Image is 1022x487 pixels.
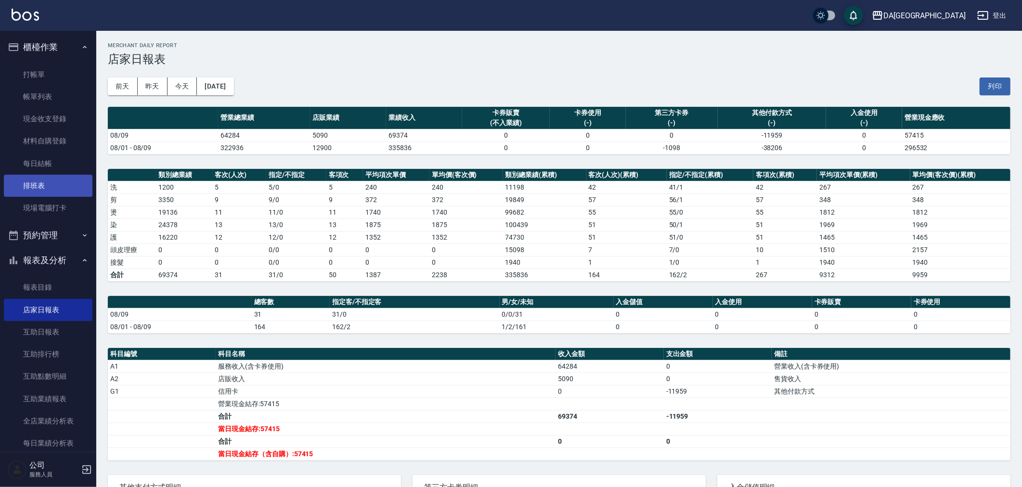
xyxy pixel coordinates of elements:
[330,320,500,333] td: 162/2
[326,206,363,218] td: 11
[213,218,266,231] td: 13
[108,129,218,141] td: 08/09
[108,348,216,360] th: 科目編號
[108,296,1010,333] table: a dense table
[108,243,156,256] td: 頭皮理療
[713,308,812,320] td: 0
[429,243,503,256] td: 0
[266,218,326,231] td: 13 / 0
[556,348,663,360] th: 收入金額
[266,269,326,281] td: 31/0
[911,320,1010,333] td: 0
[4,197,92,219] a: 現場電腦打卡
[667,218,753,231] td: 50 / 1
[326,256,363,269] td: 0
[266,206,326,218] td: 11 / 0
[4,35,92,60] button: 櫃檯作業
[667,256,753,269] td: 1 / 0
[556,410,663,423] td: 69374
[266,243,326,256] td: 0 / 0
[500,320,614,333] td: 1/2/161
[108,308,252,320] td: 08/09
[213,231,266,243] td: 12
[4,130,92,152] a: 材料自購登錄
[465,118,547,128] div: (不入業績)
[503,243,586,256] td: 15098
[753,269,817,281] td: 267
[326,169,363,181] th: 客項次
[4,432,92,454] a: 每日業績分析表
[213,206,266,218] td: 11
[772,372,1010,385] td: 售貨收入
[713,320,812,333] td: 0
[213,269,266,281] td: 31
[667,231,753,243] td: 51 / 0
[4,343,92,365] a: 互助排行榜
[503,218,586,231] td: 100439
[326,231,363,243] td: 12
[4,248,92,273] button: 報表及分析
[503,231,586,243] td: 74730
[817,193,910,206] td: 348
[664,372,772,385] td: 0
[500,296,614,308] th: 男/女/未知
[4,223,92,248] button: 預約管理
[828,108,900,118] div: 入金使用
[753,193,817,206] td: 57
[330,296,500,308] th: 指定客/不指定客
[310,141,386,154] td: 12900
[4,365,92,387] a: 互助點數明細
[667,193,753,206] td: 56 / 1
[667,169,753,181] th: 指定/不指定(累積)
[556,435,663,448] td: 0
[817,181,910,193] td: 267
[550,141,626,154] td: 0
[614,320,713,333] td: 0
[910,193,1010,206] td: 348
[753,206,817,218] td: 55
[108,360,216,372] td: A1
[429,269,503,281] td: 2238
[213,169,266,181] th: 客次(人次)
[252,320,330,333] td: 164
[108,42,1010,49] h2: Merchant Daily Report
[310,107,386,129] th: 店販業績
[980,77,1010,95] button: 列印
[911,296,1010,308] th: 卡券使用
[586,218,667,231] td: 51
[586,256,667,269] td: 1
[108,193,156,206] td: 剪
[266,231,326,243] td: 12 / 0
[550,129,626,141] td: 0
[4,410,92,432] a: 全店業績分析表
[363,231,429,243] td: 1352
[363,206,429,218] td: 1740
[902,129,1010,141] td: 57415
[363,243,429,256] td: 0
[216,410,556,423] td: 合計
[386,141,462,154] td: 335836
[108,348,1010,461] table: a dense table
[8,460,27,479] img: Person
[266,169,326,181] th: 指定/不指定
[108,141,218,154] td: 08/01 - 08/09
[828,118,900,128] div: (-)
[429,206,503,218] td: 1740
[772,385,1010,397] td: 其他付款方式
[216,385,556,397] td: 信用卡
[772,360,1010,372] td: 營業收入(含卡券使用)
[216,435,556,448] td: 合計
[266,181,326,193] td: 5 / 0
[326,193,363,206] td: 9
[29,470,78,479] p: 服務人員
[156,256,212,269] td: 0
[363,269,429,281] td: 1387
[363,193,429,206] td: 372
[429,169,503,181] th: 單均價(客次價)
[503,169,586,181] th: 類別總業績(累積)
[817,218,910,231] td: 1969
[4,86,92,108] a: 帳單列表
[500,308,614,320] td: 0/0/31
[252,308,330,320] td: 31
[156,218,212,231] td: 24378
